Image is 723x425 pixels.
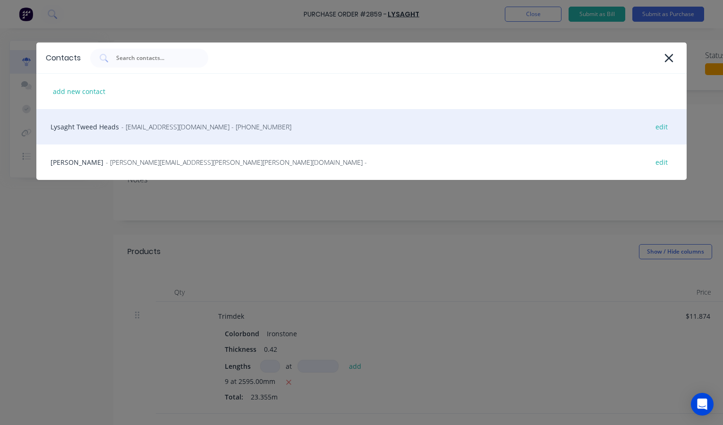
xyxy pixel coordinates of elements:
span: - [EMAIL_ADDRESS][DOMAIN_NAME] - [PHONE_NUMBER] [121,122,291,132]
div: edit [651,119,672,134]
span: - [PERSON_NAME][EMAIL_ADDRESS][PERSON_NAME][PERSON_NAME][DOMAIN_NAME] - [106,157,367,167]
div: Contacts [46,52,81,64]
div: Open Intercom Messenger [691,393,714,416]
div: [PERSON_NAME] [36,144,687,180]
input: Search contacts... [115,53,194,63]
div: Lysaght Tweed Heads [36,109,687,144]
div: edit [651,155,672,170]
div: add new contact [48,84,110,99]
